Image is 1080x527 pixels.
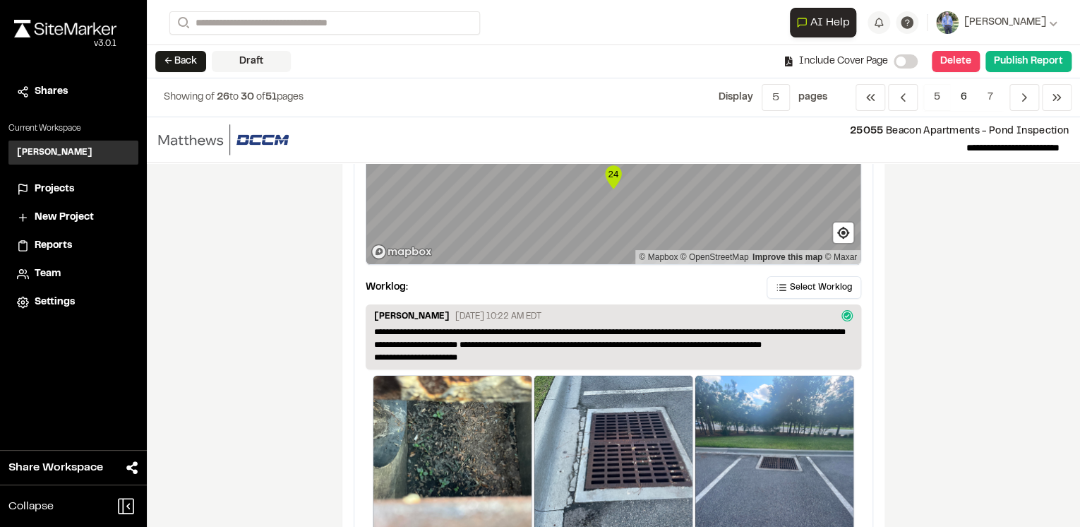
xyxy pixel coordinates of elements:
a: Team [17,266,130,282]
span: Showing of [164,93,217,102]
img: User [936,11,959,34]
span: Reports [35,238,72,254]
span: 6 [950,84,978,111]
button: Search [169,11,195,35]
a: Settings [17,295,130,310]
span: 30 [241,93,254,102]
p: Beacon Apartments - Pond Inspection [301,124,1069,139]
span: Shares [35,84,68,100]
button: Publish Report [985,51,1072,72]
button: [PERSON_NAME] [936,11,1057,34]
p: page s [798,90,827,105]
span: Collapse [8,498,54,515]
span: Select Worklog [790,281,852,294]
a: Maxar [824,252,857,262]
text: 24 [608,169,618,179]
button: Select Worklog [767,276,861,299]
a: Map feedback [752,252,822,262]
a: Mapbox logo [371,244,433,260]
div: Oh geez...please don't... [14,37,116,50]
h3: [PERSON_NAME] [17,146,92,159]
span: 26 [217,93,229,102]
span: Share Workspace [8,459,103,476]
div: Open AI Assistant [790,8,862,37]
nav: Navigation [856,84,1072,111]
a: OpenStreetMap [680,252,749,262]
div: Include Cover Page [784,54,888,69]
a: New Project [17,210,130,225]
span: 51 [265,93,277,102]
p: to of pages [164,90,304,105]
a: Mapbox [639,252,678,262]
p: Display [719,90,753,105]
img: rebrand.png [14,20,116,37]
p: Current Workspace [8,122,138,135]
p: [PERSON_NAME] [374,310,450,326]
span: New Project [35,210,94,225]
a: Projects [17,182,130,197]
span: Settings [35,295,75,310]
p: [DATE] 10:22 AM EDT [455,310,541,323]
p: Worklog: [366,280,408,295]
button: Delete [932,51,980,72]
span: Team [35,266,61,282]
button: Find my location [833,223,853,243]
button: 5 [762,84,790,111]
a: Shares [17,84,130,100]
div: Draft [212,51,291,72]
button: ← Back [155,51,206,72]
span: 7 [977,84,1004,111]
span: [PERSON_NAME] [964,15,1046,30]
canvas: Map [366,119,861,264]
span: Projects [35,182,74,197]
span: 5 [923,84,951,111]
div: Map marker [603,163,624,191]
img: file [158,124,289,155]
button: Open AI Assistant [790,8,856,37]
span: AI Help [810,14,850,31]
span: 25055 [850,127,884,136]
a: Reports [17,238,130,254]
